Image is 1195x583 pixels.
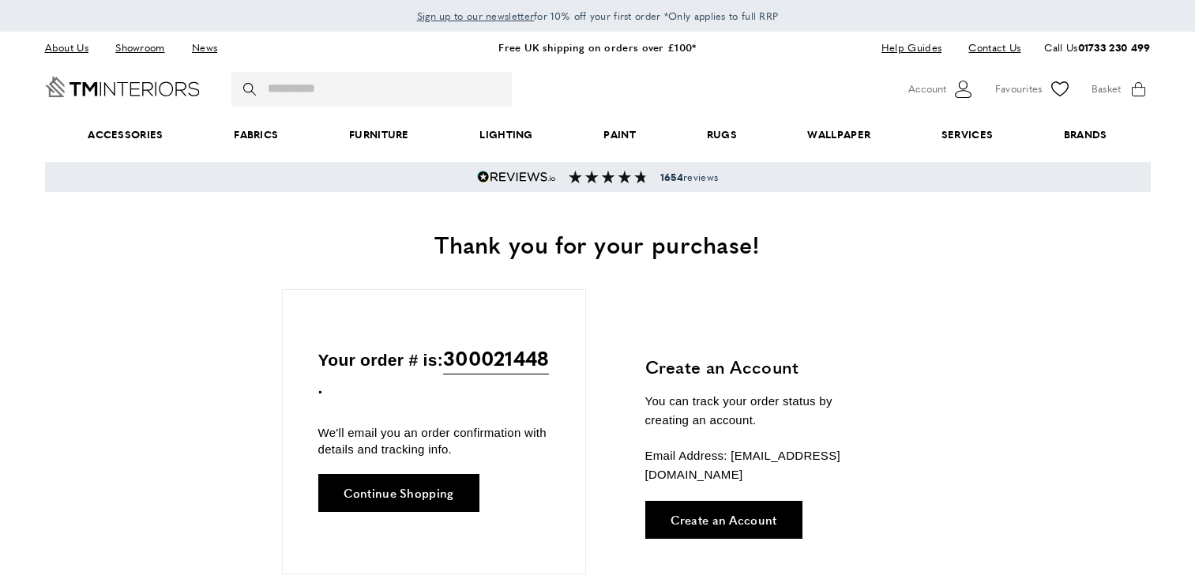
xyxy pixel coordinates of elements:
[498,39,696,55] a: Free UK shipping on orders over £100*
[660,170,683,184] strong: 1654
[660,171,718,183] span: reviews
[1028,111,1142,159] a: Brands
[645,392,878,430] p: You can track your order status by creating an account.
[314,111,444,159] a: Furniture
[417,8,535,24] a: Sign up to our newsletter
[645,446,878,484] p: Email Address: [EMAIL_ADDRESS][DOMAIN_NAME]
[995,77,1072,101] a: Favourites
[434,227,760,261] span: Thank you for your purchase!
[180,37,229,58] a: News
[445,111,569,159] a: Lighting
[645,501,802,539] a: Create an Account
[956,37,1020,58] a: Contact Us
[995,81,1043,97] span: Favourites
[318,474,479,512] a: Continue Shopping
[772,111,906,159] a: Wallpaper
[645,355,878,379] h3: Create an Account
[671,513,777,525] span: Create an Account
[870,37,953,58] a: Help Guides
[908,81,946,97] span: Account
[671,111,772,159] a: Rugs
[417,9,535,23] span: Sign up to our newsletter
[318,424,550,457] p: We'll email you an order confirmation with details and tracking info.
[477,171,556,183] img: Reviews.io 5 stars
[45,37,100,58] a: About Us
[569,111,671,159] a: Paint
[443,342,549,374] span: 300021448
[1044,39,1150,56] p: Call Us
[908,77,975,101] button: Customer Account
[906,111,1028,159] a: Services
[318,342,550,401] p: Your order # is: .
[344,487,454,498] span: Continue Shopping
[52,111,198,159] span: Accessories
[1078,39,1151,55] a: 01733 230 499
[569,171,648,183] img: Reviews section
[45,77,200,97] a: Go to Home page
[243,72,259,107] button: Search
[103,37,176,58] a: Showroom
[417,9,779,23] span: for 10% off your first order *Only applies to full RRP
[198,111,314,159] a: Fabrics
